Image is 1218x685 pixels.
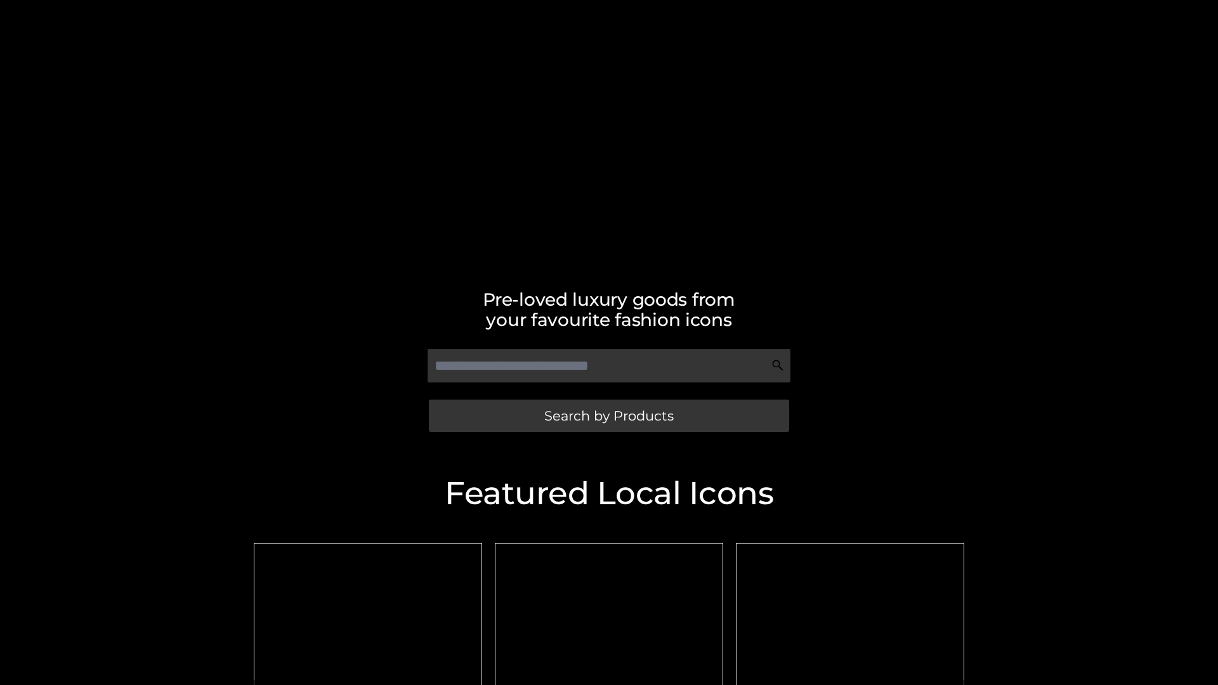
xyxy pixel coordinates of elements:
[247,289,971,330] h2: Pre-loved luxury goods from your favourite fashion icons
[544,409,674,422] span: Search by Products
[429,400,789,432] a: Search by Products
[771,359,784,372] img: Search Icon
[247,478,971,509] h2: Featured Local Icons​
